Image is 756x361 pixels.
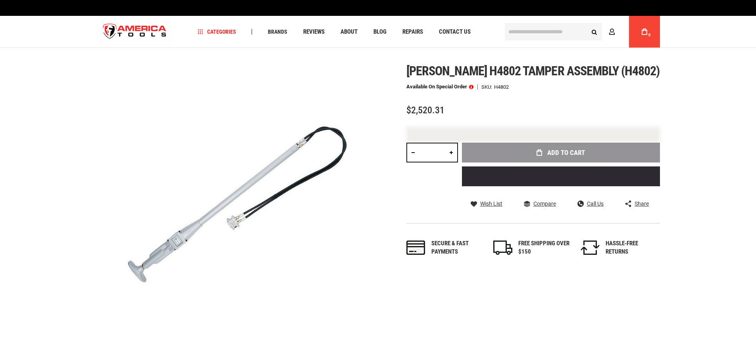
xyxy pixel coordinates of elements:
p: Available on Special Order [406,84,473,90]
a: Compare [524,200,556,207]
button: Search [587,24,602,39]
a: store logo [96,17,173,47]
div: H4802 [494,84,509,90]
span: Wish List [480,201,502,206]
a: Brands [264,27,291,37]
div: Secure & fast payments [431,239,483,256]
span: $2,520.31 [406,105,444,116]
span: Repairs [402,29,423,35]
span: [PERSON_NAME] h4802 tamper assembly (h4802) [406,63,660,78]
img: America Tools [96,17,173,47]
span: 0 [648,33,651,37]
span: Categories [198,29,236,34]
img: returns [581,241,600,255]
a: 0 [637,16,652,48]
span: About [340,29,358,35]
a: Call Us [577,200,604,207]
a: Repairs [399,27,427,37]
div: HASSLE-FREE RETURNS [606,239,657,256]
a: Wish List [471,200,502,207]
a: Blog [370,27,390,37]
span: Compare [533,201,556,206]
span: Contact Us [439,29,471,35]
a: Contact Us [435,27,474,37]
a: About [337,27,361,37]
strong: SKU [481,84,494,90]
span: Share [635,201,649,206]
a: Reviews [300,27,328,37]
a: Categories [194,27,240,37]
span: Reviews [303,29,325,35]
span: Call Us [587,201,604,206]
img: payments [406,241,425,255]
img: main product photo [96,64,378,345]
div: FREE SHIPPING OVER $150 [518,239,570,256]
span: Brands [268,29,287,34]
span: Blog [373,29,387,35]
img: shipping [493,241,512,255]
